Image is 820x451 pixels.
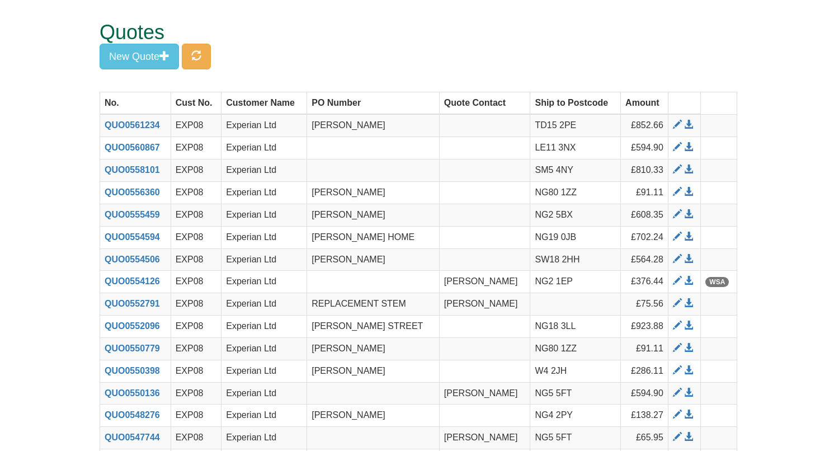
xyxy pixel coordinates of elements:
[222,226,307,248] td: Experian Ltd
[105,187,160,197] a: QUO0556360
[222,316,307,338] td: Experian Ltd
[530,360,621,382] td: W4 2JH
[171,316,222,338] td: EXP08
[171,337,222,360] td: EXP08
[171,382,222,405] td: EXP08
[530,159,621,182] td: SM5 4NY
[171,360,222,382] td: EXP08
[105,165,160,175] a: QUO0558101
[307,181,440,204] td: [PERSON_NAME]
[222,204,307,226] td: Experian Ltd
[530,181,621,204] td: NG80 1ZZ
[439,92,530,114] th: Quote Contact
[621,427,668,449] td: £65.95
[307,248,440,271] td: [PERSON_NAME]
[222,248,307,271] td: Experian Ltd
[222,159,307,182] td: Experian Ltd
[621,382,668,405] td: £594.90
[621,248,668,271] td: £564.28
[530,316,621,338] td: NG18 3LL
[171,427,222,449] td: EXP08
[222,92,307,114] th: Customer Name
[621,92,668,114] th: Amount
[171,137,222,159] td: EXP08
[307,226,440,248] td: [PERSON_NAME] HOME
[105,433,160,442] a: QUO0547744
[439,427,530,449] td: [PERSON_NAME]
[222,337,307,360] td: Experian Ltd
[530,226,621,248] td: NG19 0JB
[105,299,160,308] a: QUO0552791
[307,316,440,338] td: [PERSON_NAME] STREET
[530,114,621,137] td: TD15 2PE
[530,137,621,159] td: LE11 3NX
[171,271,222,293] td: EXP08
[439,382,530,405] td: [PERSON_NAME]
[439,293,530,316] td: [PERSON_NAME]
[621,137,668,159] td: £594.90
[222,360,307,382] td: Experian Ltd
[222,427,307,449] td: Experian Ltd
[621,360,668,382] td: £286.11
[222,271,307,293] td: Experian Ltd
[171,204,222,226] td: EXP08
[222,382,307,405] td: Experian Ltd
[105,143,160,152] a: QUO0560867
[100,92,171,114] th: No.
[105,321,160,331] a: QUO0552096
[530,382,621,405] td: NG5 5FT
[171,248,222,271] td: EXP08
[222,114,307,137] td: Experian Ltd
[621,405,668,427] td: £138.27
[530,248,621,271] td: SW18 2HH
[621,114,668,137] td: £852.66
[171,293,222,316] td: EXP08
[621,316,668,338] td: £923.88
[439,271,530,293] td: [PERSON_NAME]
[100,44,179,69] button: New Quote
[530,204,621,226] td: NG2 5BX
[530,427,621,449] td: NG5 5FT
[222,137,307,159] td: Experian Ltd
[105,366,160,375] a: QUO0550398
[171,114,222,137] td: EXP08
[530,271,621,293] td: NG2 1EP
[171,226,222,248] td: EXP08
[621,337,668,360] td: £91.11
[105,120,160,130] a: QUO0561234
[171,181,222,204] td: EXP08
[621,293,668,316] td: £75.56
[171,92,222,114] th: Cust No.
[621,159,668,182] td: £810.33
[621,271,668,293] td: £376.44
[222,293,307,316] td: Experian Ltd
[621,204,668,226] td: £608.35
[222,405,307,427] td: Experian Ltd
[307,204,440,226] td: [PERSON_NAME]
[307,405,440,427] td: [PERSON_NAME]
[105,276,160,286] a: QUO0554126
[105,410,160,420] a: QUO0548276
[307,114,440,137] td: [PERSON_NAME]
[530,405,621,427] td: NG4 2PY
[530,92,621,114] th: Ship to Postcode
[621,181,668,204] td: £91.11
[307,92,440,114] th: PO Number
[105,344,160,353] a: QUO0550779
[307,360,440,382] td: [PERSON_NAME]
[307,337,440,360] td: [PERSON_NAME]
[530,337,621,360] td: NG80 1ZZ
[705,277,729,287] span: WSA
[105,255,160,264] a: QUO0554506
[222,181,307,204] td: Experian Ltd
[171,159,222,182] td: EXP08
[621,226,668,248] td: £702.24
[105,210,160,219] a: QUO0555459
[105,232,160,242] a: QUO0554594
[105,388,160,398] a: QUO0550136
[100,21,695,44] h1: Quotes
[307,293,440,316] td: REPLACEMENT STEM
[171,405,222,427] td: EXP08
